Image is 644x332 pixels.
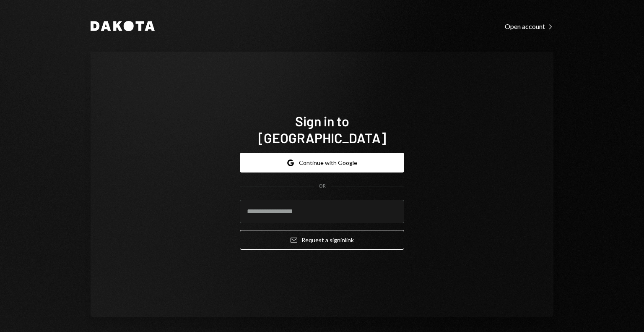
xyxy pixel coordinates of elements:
div: OR [319,183,326,190]
a: Open account [505,21,553,31]
button: Request a signinlink [240,230,404,250]
button: Continue with Google [240,153,404,173]
div: Open account [505,22,553,31]
h1: Sign in to [GEOGRAPHIC_DATA] [240,112,404,146]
